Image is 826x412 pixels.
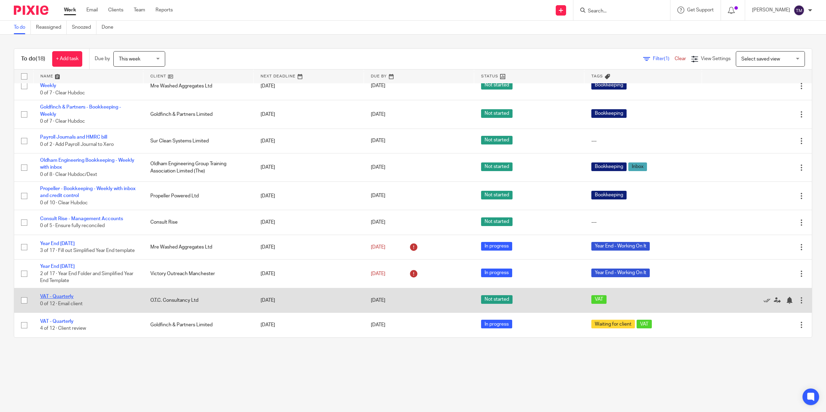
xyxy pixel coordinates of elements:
a: Reassigned [36,21,67,34]
a: Clear [675,56,686,61]
div: --- [591,138,695,144]
span: 0 of 12 · Email client [40,301,83,306]
span: 3 of 17 · Fill out Simplified Year End template [40,248,135,253]
span: Select saved view [741,57,780,62]
a: Payroll Journals and HMRC bill [40,135,107,140]
a: Email [86,7,98,13]
span: Not started [481,162,513,171]
span: Bookkeeping [591,109,627,118]
a: Done [102,21,119,34]
span: Bookkeeping [591,81,627,90]
span: Tags [591,74,603,78]
img: svg%3E [794,5,805,16]
td: [DATE] [254,72,364,100]
td: Goldfinch & Partners Limited [143,100,254,129]
a: Year End [DATE] [40,264,75,269]
td: [DATE] [254,235,364,259]
span: Not started [481,217,513,226]
span: View Settings [701,56,731,61]
td: Oldham Engineering Group Training Association Limited (The) [143,153,254,181]
a: VAT - Quarterly [40,319,74,324]
a: Year End [DATE] [40,241,75,246]
span: In progress [481,242,512,251]
td: [DATE] [254,100,364,129]
span: Not started [481,295,513,304]
span: [DATE] [371,322,385,327]
span: 0 of 5 · Ensure fully reconciled [40,224,105,228]
a: Consult Rise - Management Accounts [40,216,123,221]
a: Reports [156,7,173,13]
span: In progress [481,269,512,277]
span: [DATE] [371,298,385,303]
a: VAT - Quarterly [40,294,74,299]
span: 0 of 8 · Clear Hubdoc/Dext [40,172,97,177]
td: Consult Rise [143,210,254,235]
span: (18) [36,56,45,62]
span: Year End - Working On It [591,242,650,251]
span: Not started [481,109,513,118]
td: [DATE] [254,288,364,312]
span: [DATE] [371,271,385,276]
a: To do [14,21,31,34]
input: Search [587,8,649,15]
td: [DATE] [254,182,364,210]
td: Propeller Powered Ltd [143,182,254,210]
td: [DATE] [254,129,364,153]
img: Pixie [14,6,48,15]
span: Get Support [687,8,714,12]
td: [DATE] [254,313,364,337]
span: Inbox [628,162,647,171]
td: Sur Clean Systems Limited [143,129,254,153]
span: 2 of 17 · Year End Folder and Simplified Year End Template [40,271,133,283]
span: Bookkeeping [591,162,627,171]
a: Propeller - Bookkeeping - Weekly with inbox and credit control [40,186,135,198]
span: Bookkeeping [591,191,627,199]
td: [DATE] [254,210,364,235]
p: Due by [95,55,110,62]
a: Clients [108,7,123,13]
a: Team [134,7,145,13]
span: VAT [591,295,607,304]
span: Year End - Working On It [591,269,650,277]
span: In progress [481,320,512,328]
span: Waiting for client [591,320,635,328]
span: 0 of 7 · Clear Hubdoc [40,119,85,124]
span: This week [119,57,140,62]
span: [DATE] [371,139,385,143]
span: [DATE] [371,194,385,198]
td: O.T.C. Consultancy Ltd [143,288,254,312]
span: 0 of 10 · Clear Hubdoc [40,200,88,205]
a: Snoozed [72,21,96,34]
span: Not started [481,136,513,144]
span: [DATE] [371,220,385,225]
td: Goldfinch & Partners Limited [143,313,254,337]
td: [DATE] [254,153,364,181]
span: Filter [653,56,675,61]
span: (1) [664,56,669,61]
h1: To do [21,55,45,63]
a: Goldfinch & Partners - Bookkeeping - Weekly [40,105,121,116]
span: VAT [637,320,652,328]
a: Mark as done [763,297,774,304]
span: [DATE] [371,245,385,250]
span: Not started [481,191,513,199]
td: Mre Washed Aggregates Ltd [143,72,254,100]
p: [PERSON_NAME] [752,7,790,13]
span: [DATE] [371,112,385,117]
span: Not started [481,81,513,90]
span: 0 of 7 · Clear Hubdoc [40,91,85,95]
td: Victory Outreach Manchester [143,260,254,288]
a: Work [64,7,76,13]
span: [DATE] [371,84,385,88]
a: + Add task [52,51,82,67]
span: 0 of 2 · Add Payroll Journal to Xero [40,142,114,147]
td: [DATE] [254,260,364,288]
td: Mre Washed Aggregates Ltd [143,235,254,259]
a: Oldham Engineering Bookkeeping - Weekly with inbox [40,158,134,170]
span: 4 of 12 · Client review [40,326,86,331]
span: [DATE] [371,165,385,170]
div: --- [591,219,695,226]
